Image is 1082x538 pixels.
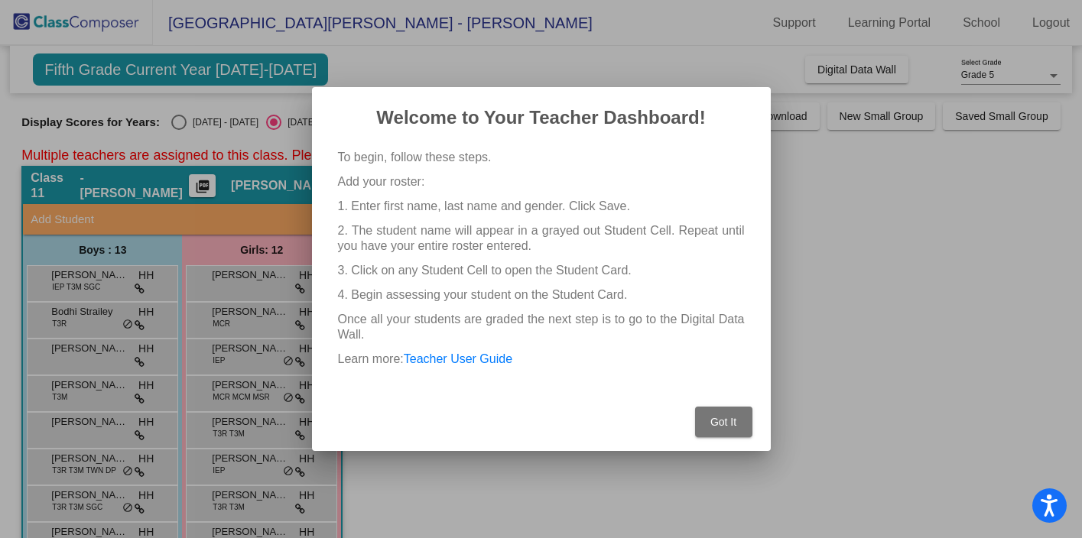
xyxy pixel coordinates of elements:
[338,199,745,214] p: 1. Enter first name, last name and gender. Click Save.
[338,150,745,165] p: To begin, follow these steps.
[404,352,512,365] a: Teacher User Guide
[710,416,736,428] span: Got It
[695,407,752,437] button: Got It
[338,174,745,190] p: Add your roster:
[338,352,745,367] p: Learn more:
[338,287,745,303] p: 4. Begin assessing your student on the Student Card.
[338,312,745,342] p: Once all your students are graded the next step is to go to the Digital Data Wall.
[338,223,745,254] p: 2. The student name will appear in a grayed out Student Cell. Repeat until you have your entire r...
[338,263,745,278] p: 3. Click on any Student Cell to open the Student Card.
[330,105,752,130] h2: Welcome to Your Teacher Dashboard!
